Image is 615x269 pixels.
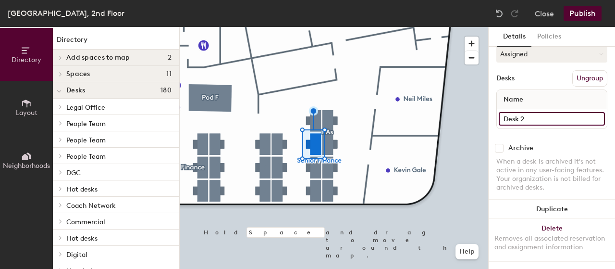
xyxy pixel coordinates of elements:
span: Directory [12,56,41,64]
h1: Directory [53,35,179,50]
button: DeleteRemoves all associated reservation and assignment information [489,219,615,261]
button: Publish [564,6,602,21]
button: Assigned [496,45,607,63]
span: Add spaces to map [66,54,130,62]
span: 11 [166,70,172,78]
span: People Team [66,136,106,144]
span: Coach Network [66,202,116,210]
span: People Team [66,120,106,128]
span: Commercial [66,218,105,226]
span: Name [499,91,528,108]
button: Ungroup [572,70,607,87]
button: Close [535,6,554,21]
span: DGC [66,169,81,177]
span: Hot desks [66,185,98,193]
span: 2 [168,54,172,62]
div: When a desk is archived it's not active in any user-facing features. Your organization is not bil... [496,157,607,192]
span: Hot desks [66,234,98,243]
span: 180 [160,87,172,94]
div: Archive [508,144,533,152]
span: Neighborhoods [3,162,50,170]
span: Spaces [66,70,90,78]
div: [GEOGRAPHIC_DATA], 2nd Floor [8,7,124,19]
button: Policies [531,27,567,47]
span: Digital [66,251,87,259]
div: Desks [496,75,515,82]
img: Redo [510,9,519,18]
input: Unnamed desk [499,112,605,126]
button: Details [497,27,531,47]
img: Undo [494,9,504,18]
span: Desks [66,87,85,94]
span: People Team [66,153,106,161]
span: Legal Office [66,103,105,112]
div: Removes all associated reservation and assignment information [494,234,609,252]
button: Duplicate [489,200,615,219]
span: Layout [16,109,37,117]
button: Help [455,244,479,259]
